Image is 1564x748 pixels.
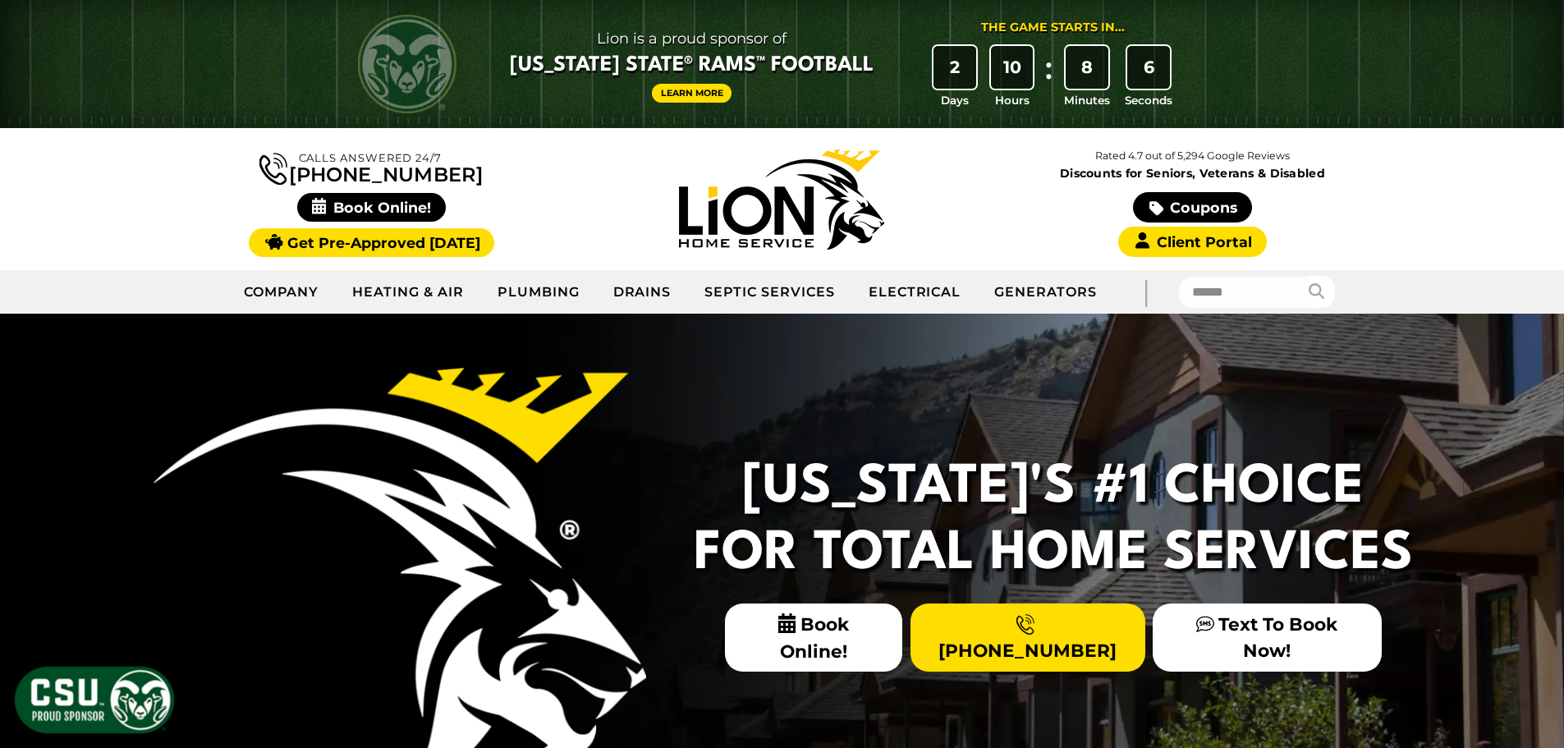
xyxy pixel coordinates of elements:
[597,272,689,313] a: Drains
[995,92,1030,108] span: Hours
[1133,192,1251,223] a: Coupons
[684,455,1423,587] h2: [US_STATE]'s #1 Choice For Total Home Services
[933,46,976,89] div: 2
[991,46,1034,89] div: 10
[297,193,446,222] span: Book Online!
[1153,603,1381,671] a: Text To Book Now!
[1118,227,1266,257] a: Client Portal
[481,272,597,313] a: Plumbing
[987,147,1397,165] p: Rated 4.7 out of 5,294 Google Reviews
[981,19,1125,37] div: The Game Starts in...
[652,84,732,103] a: Learn More
[679,149,884,250] img: Lion Home Service
[688,272,851,313] a: Septic Services
[227,272,337,313] a: Company
[510,25,874,52] span: Lion is a proud sponsor of
[1064,92,1110,108] span: Minutes
[1127,46,1170,89] div: 6
[358,15,456,113] img: CSU Rams logo
[510,52,874,80] span: [US_STATE] State® Rams™ Football
[725,603,903,672] span: Book Online!
[259,149,483,185] a: [PHONE_NUMBER]
[991,167,1395,179] span: Discounts for Seniors, Veterans & Disabled
[1066,46,1108,89] div: 8
[1113,270,1179,314] div: |
[249,228,494,257] a: Get Pre-Approved [DATE]
[336,272,480,313] a: Heating & Air
[1040,46,1057,109] div: :
[12,664,177,736] img: CSU Sponsor Badge
[978,272,1113,313] a: Generators
[852,272,979,313] a: Electrical
[941,92,969,108] span: Days
[910,603,1145,671] a: [PHONE_NUMBER]
[1125,92,1172,108] span: Seconds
